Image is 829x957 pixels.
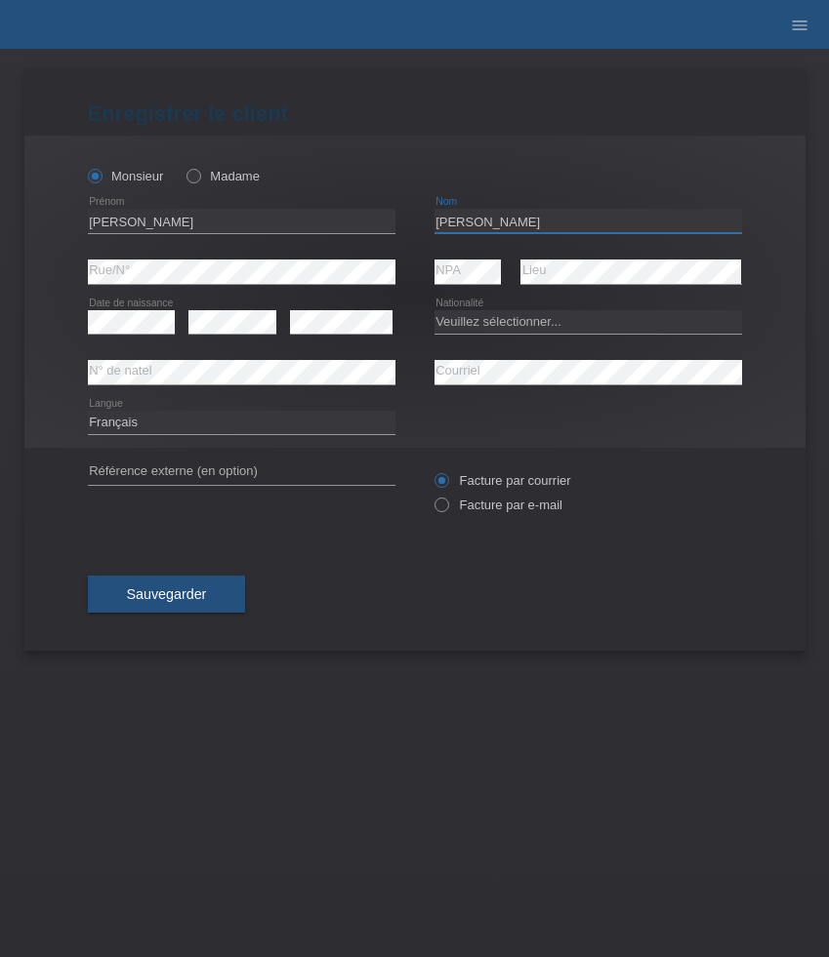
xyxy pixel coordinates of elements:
[187,169,260,183] label: Madame
[88,169,164,183] label: Monsieur
[88,101,742,126] h1: Enregistrer le client
[435,473,571,488] label: Facture par courrier
[127,586,207,602] span: Sauvegarder
[435,473,447,498] input: Facture par courrier
[88,576,246,613] button: Sauvegarder
[780,19,819,30] a: menu
[88,169,101,181] input: Monsieur
[187,169,199,181] input: Madame
[435,498,562,512] label: Facture par e-mail
[790,16,809,35] i: menu
[435,498,447,522] input: Facture par e-mail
